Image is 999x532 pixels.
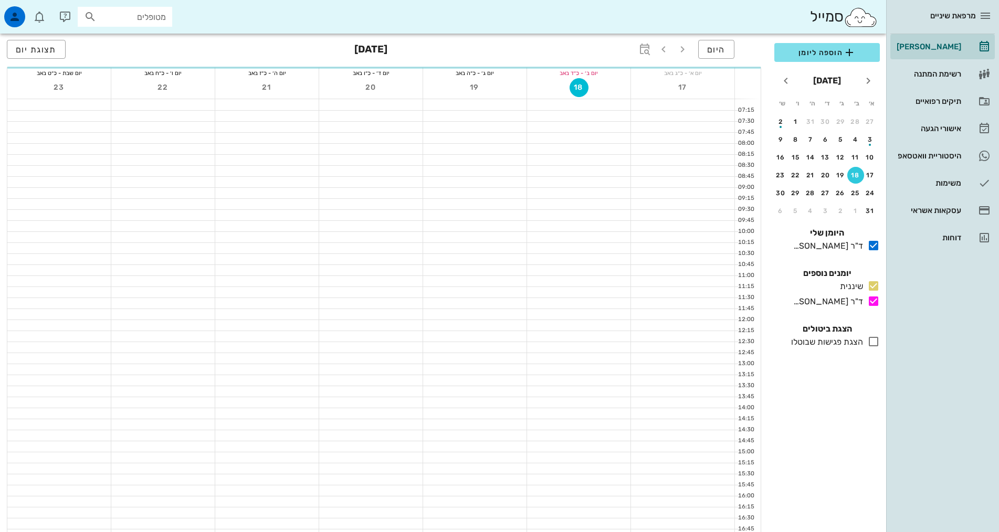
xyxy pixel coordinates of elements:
[890,171,995,196] a: משימות
[802,207,819,215] div: 4
[698,40,734,59] button: היום
[862,131,879,148] button: 3
[832,113,849,130] button: 29
[787,189,804,197] div: 29
[772,149,789,166] button: 16
[674,83,692,92] span: 17
[787,136,804,143] div: 8
[570,83,588,92] span: 18
[735,205,756,214] div: 09:30
[735,492,756,501] div: 16:00
[735,381,756,390] div: 13:30
[802,172,819,179] div: 21
[735,227,756,236] div: 10:00
[776,71,795,90] button: חודש הבא
[775,94,789,112] th: ש׳
[774,267,880,280] h4: יומנים נוספים
[787,113,804,130] button: 1
[735,370,756,379] div: 13:15
[817,185,834,201] button: 27
[820,94,834,112] th: ד׳
[735,161,756,170] div: 08:30
[772,154,789,161] div: 16
[735,183,756,192] div: 09:00
[847,131,864,148] button: 4
[735,414,756,423] div: 14:15
[735,194,756,203] div: 09:15
[7,68,111,78] div: יום שבת - כ״ט באב
[16,45,57,55] span: תצוגת יום
[735,459,756,467] div: 15:15
[832,154,849,161] div: 12
[787,207,804,215] div: 5
[817,131,834,148] button: 6
[847,136,864,143] div: 4
[772,185,789,201] button: 30
[154,83,173,92] span: 22
[895,233,961,242] div: דוחות
[772,207,789,215] div: 6
[859,71,878,90] button: חודש שעבר
[895,124,961,133] div: אישורי הגעה
[862,154,879,161] div: 10
[890,198,995,223] a: עסקאות אשראי
[735,249,756,258] div: 10:30
[735,139,756,148] div: 08:00
[810,6,878,28] div: סמייל
[789,240,863,252] div: ד"ר [PERSON_NAME]
[832,172,849,179] div: 19
[805,94,819,112] th: ה׳
[154,78,173,97] button: 22
[772,136,789,143] div: 9
[774,43,880,62] button: הוספה ליומן
[895,70,961,78] div: רשימת המתנה
[735,271,756,280] div: 11:00
[707,45,725,55] span: היום
[817,172,834,179] div: 20
[817,154,834,161] div: 13
[631,68,734,78] div: יום א׳ - כ״ג באב
[847,118,864,125] div: 28
[817,189,834,197] div: 27
[772,131,789,148] button: 9
[787,336,863,348] div: הצגת פגישות שבוטלו
[862,149,879,166] button: 10
[832,189,849,197] div: 26
[832,149,849,166] button: 12
[844,7,878,28] img: SmileCloud logo
[817,136,834,143] div: 6
[809,70,845,91] button: [DATE]
[31,8,37,15] span: תג
[835,94,849,112] th: ג׳
[817,118,834,125] div: 30
[674,78,692,97] button: 17
[895,42,961,51] div: [PERSON_NAME]
[817,207,834,215] div: 3
[787,172,804,179] div: 22
[787,203,804,219] button: 5
[847,185,864,201] button: 25
[111,68,215,78] div: יום ו׳ - כ״ח באב
[735,403,756,412] div: 14:00
[802,189,819,197] div: 28
[802,136,819,143] div: 7
[423,68,527,78] div: יום ג׳ - כ״ה באב
[735,282,756,291] div: 11:15
[862,185,879,201] button: 24
[895,179,961,187] div: משימות
[787,131,804,148] button: 8
[787,167,804,184] button: 22
[850,94,864,112] th: ב׳
[772,118,789,125] div: 2
[50,78,69,97] button: 23
[258,78,277,97] button: 21
[832,167,849,184] button: 19
[735,437,756,445] div: 14:45
[735,216,756,225] div: 09:45
[802,118,819,125] div: 31
[862,203,879,219] button: 31
[774,227,880,239] h4: היומן שלי
[862,172,879,179] div: 17
[802,154,819,161] div: 14
[862,167,879,184] button: 17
